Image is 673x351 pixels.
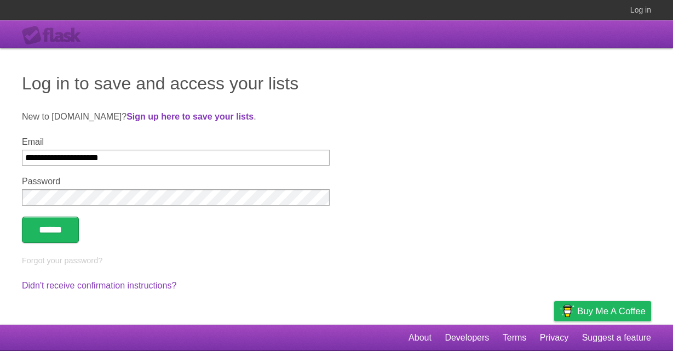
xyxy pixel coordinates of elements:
[22,177,330,186] label: Password
[409,327,432,348] a: About
[540,327,568,348] a: Privacy
[22,256,102,265] a: Forgot your password?
[503,327,527,348] a: Terms
[560,302,574,320] img: Buy me a coffee
[22,26,88,46] div: Flask
[22,110,651,123] p: New to [DOMAIN_NAME]? .
[577,302,646,321] span: Buy me a coffee
[554,301,651,321] a: Buy me a coffee
[22,137,330,147] label: Email
[582,327,651,348] a: Suggest a feature
[22,70,651,97] h1: Log in to save and access your lists
[22,281,176,290] a: Didn't receive confirmation instructions?
[126,112,254,121] a: Sign up here to save your lists
[445,327,489,348] a: Developers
